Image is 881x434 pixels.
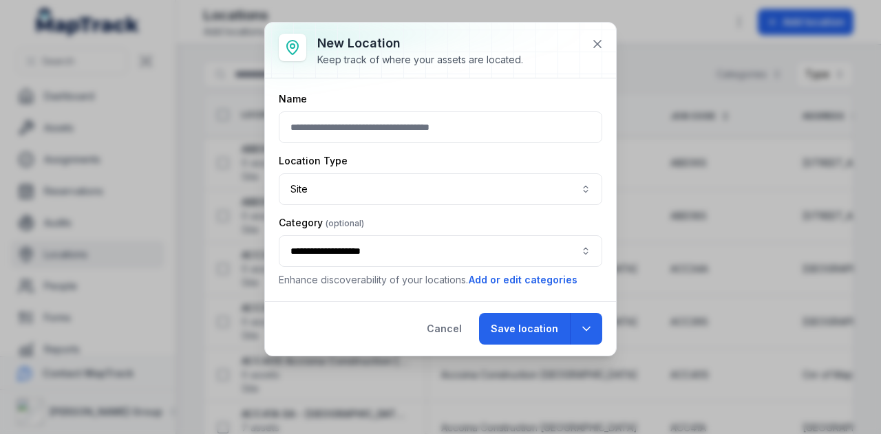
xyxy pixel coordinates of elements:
label: Name [279,92,307,106]
button: Add or edit categories [468,272,578,287]
div: Keep track of where your assets are located. [317,53,523,67]
button: Site [279,173,602,205]
label: Category [279,216,364,230]
h3: New location [317,34,523,53]
button: Save location [479,313,570,345]
label: Location Type [279,154,348,168]
p: Enhance discoverability of your locations. [279,272,602,287]
button: Cancel [415,313,474,345]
